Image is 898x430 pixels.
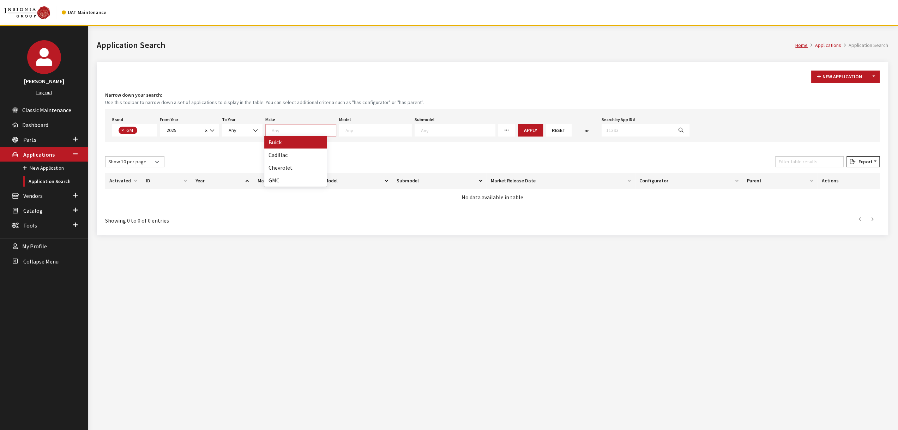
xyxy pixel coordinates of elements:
[264,161,327,174] li: Chevrolet
[4,6,62,19] a: Insignia Group logo
[635,173,743,189] th: Configurator: activate to sort column ascending
[105,91,880,99] h4: Narrow down your search:
[23,192,43,199] span: Vendors
[141,173,191,189] th: ID: activate to sort column ascending
[584,127,589,134] span: or
[22,121,48,128] span: Dashboard
[22,107,71,114] span: Classic Maintenance
[23,222,37,229] span: Tools
[105,189,880,206] td: No data available in table
[222,124,263,137] span: Any
[27,40,61,74] img: John Swartwout
[23,207,43,214] span: Catalog
[253,173,320,189] th: Make: activate to sort column ascending
[105,99,880,106] small: Use this toolbar to narrow down a set of applications to display in the table. You can select add...
[265,116,275,123] label: Make
[486,173,635,189] th: Market Release Date: activate to sort column ascending
[229,127,236,133] span: Any
[97,39,795,52] h1: Application Search
[602,116,635,123] label: Search by App ID #
[345,127,411,133] textarea: Search
[160,116,178,123] label: From Year
[164,127,203,134] span: 2025
[264,136,327,149] li: Buick
[602,124,673,137] input: 11393
[264,149,327,161] li: Cadillac
[421,127,495,133] textarea: Search
[23,258,59,265] span: Collapse Menu
[62,9,106,16] div: UAT Maintenance
[841,42,888,49] li: Application Search
[105,211,423,225] div: Showing 0 to 0 of 0 entries
[339,116,351,123] label: Model
[36,89,52,96] a: Log out
[126,127,135,133] span: GM
[112,116,123,123] label: Brand
[7,77,81,85] h3: [PERSON_NAME]
[119,127,126,134] button: Remove item
[272,127,336,133] textarea: Search
[121,127,124,133] span: ×
[227,127,258,134] span: Any
[23,136,36,143] span: Parts
[105,173,141,189] th: Activated: activate to sort column ascending
[22,243,47,250] span: My Profile
[808,42,841,49] li: Applications
[264,174,327,187] li: GMC
[191,173,253,189] th: Year: activate to sort column ascending
[795,42,808,48] a: Home
[775,156,844,167] input: Filter table results
[392,173,486,189] th: Submodel: activate to sort column ascending
[518,124,543,137] button: Apply
[415,116,434,123] label: Submodel
[811,71,868,83] button: New Application
[818,173,880,189] th: Actions
[546,124,572,137] button: Reset
[855,158,872,165] span: Export
[743,173,818,189] th: Parent: activate to sort column ascending
[203,127,207,135] button: Remove all items
[320,173,392,189] th: Model: activate to sort column ascending
[222,116,235,123] label: To Year
[139,128,143,134] textarea: Search
[119,127,137,134] li: GM
[23,151,55,158] span: Applications
[846,156,880,167] button: Export
[160,124,219,137] span: 2025
[205,127,207,134] span: ×
[4,6,50,19] img: Catalog Maintenance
